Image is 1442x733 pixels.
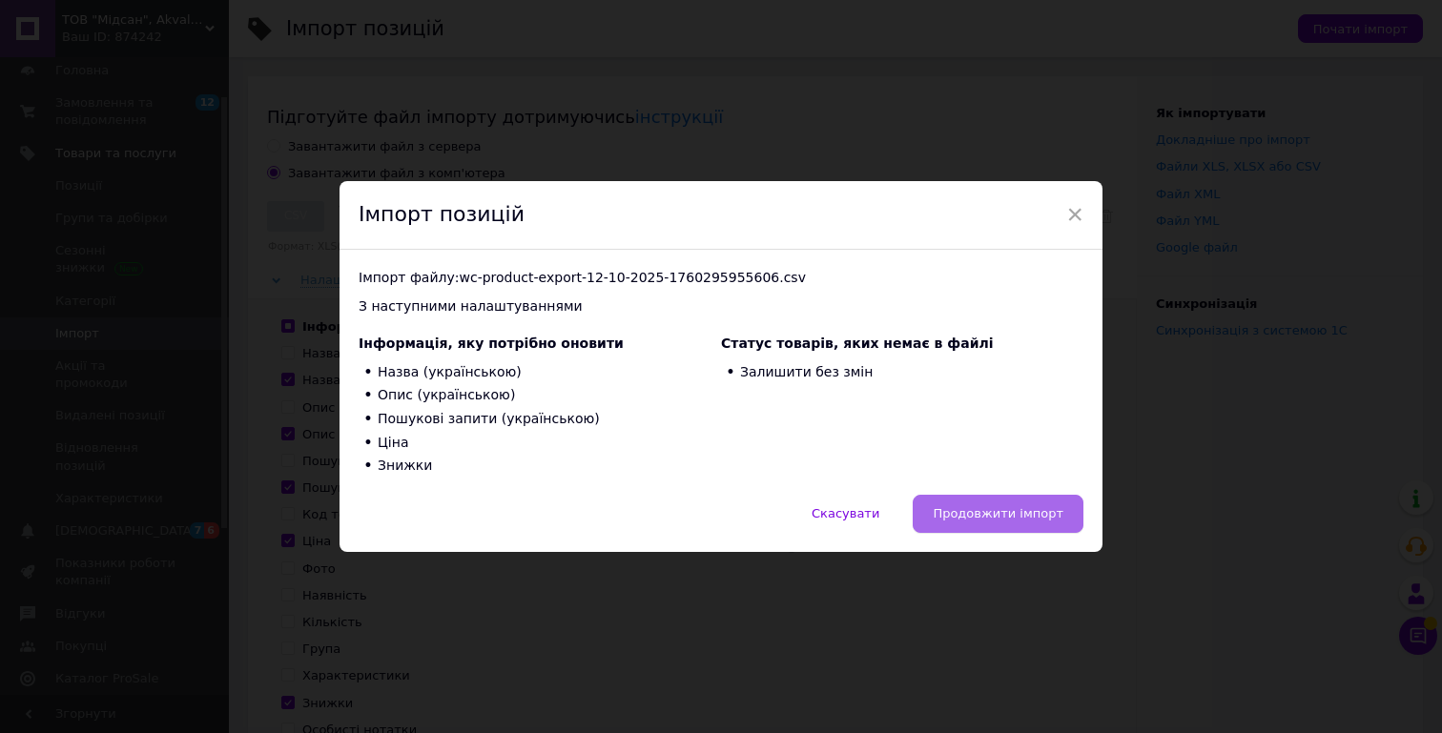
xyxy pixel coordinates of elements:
[359,297,1083,316] div: З наступними налаштуваннями
[359,384,721,408] li: Опис (українською)
[792,495,899,533] button: Скасувати
[812,506,879,520] span: Скасувати
[933,506,1063,520] span: Продовжити імпорт
[359,269,1083,288] div: Імпорт файлу: wc-product-export-12-10-2025-1760295955606.csv
[913,495,1083,533] button: Продовжити імпорт
[359,431,721,455] li: Ціна
[721,360,1083,384] li: Залишити без змін
[721,336,994,351] span: Статус товарів, яких немає в файлі
[359,336,624,351] span: Інформація, яку потрібно оновити
[359,407,721,431] li: Пошукові запити (українською)
[340,181,1102,250] div: Імпорт позицій
[359,455,721,478] li: Знижки
[1066,198,1083,231] span: ×
[359,360,721,384] li: Назва (українською)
